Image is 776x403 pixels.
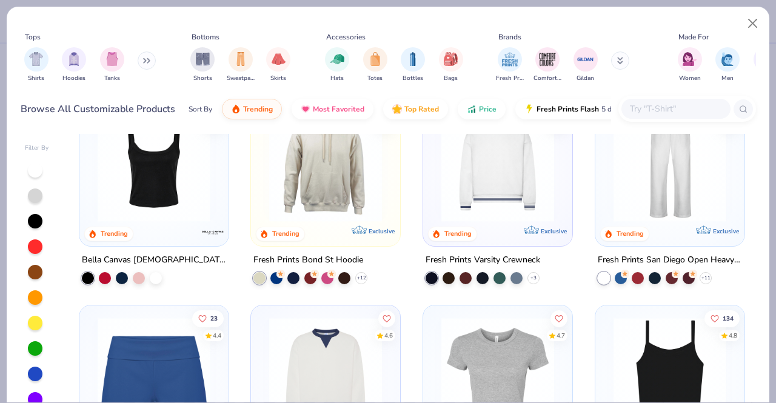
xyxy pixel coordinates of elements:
[62,47,86,83] div: filter for Hoodies
[301,104,310,114] img: most_fav.gif
[367,74,383,83] span: Totes
[704,310,740,327] button: Like
[105,52,119,66] img: Tanks Image
[189,104,212,115] div: Sort By
[426,252,540,267] div: Fresh Prints Varsity Crewneck
[192,32,219,42] div: Bottoms
[24,47,48,83] div: filter for Shirts
[369,52,382,66] img: Totes Image
[678,47,702,83] button: filter button
[577,50,595,68] img: Gildan Image
[383,99,448,119] button: Top Rated
[325,47,349,83] div: filter for Hats
[253,252,363,267] div: Fresh Prints Bond St Hoodie
[379,310,396,327] button: Like
[683,52,697,66] img: Women Image
[598,252,742,267] div: Fresh Prints San Diego Open Heavyweight Sweatpants
[369,227,395,235] span: Exclusive
[741,12,764,35] button: Close
[192,310,224,327] button: Like
[21,102,175,116] div: Browse All Customizable Products
[557,331,565,341] div: 4.7
[67,52,81,66] img: Hoodies Image
[404,104,439,114] span: Top Rated
[406,52,420,66] img: Bottles Image
[200,219,224,244] img: Bella + Canvas logo
[231,104,241,114] img: trending.gif
[721,52,734,66] img: Men Image
[713,227,739,235] span: Exclusive
[227,47,255,83] button: filter button
[533,47,561,83] div: filter for Comfort Colors
[574,47,598,83] button: filter button
[723,316,734,322] span: 134
[363,47,387,83] div: filter for Totes
[496,47,524,83] button: filter button
[325,47,349,83] button: filter button
[313,104,364,114] span: Most Favorited
[292,99,373,119] button: Most Favorited
[193,74,212,83] span: Shorts
[392,104,402,114] img: TopRated.gif
[270,74,286,83] span: Skirts
[496,47,524,83] div: filter for Fresh Prints
[715,47,740,83] button: filter button
[196,52,210,66] img: Shorts Image
[715,47,740,83] div: filter for Men
[222,99,282,119] button: Trending
[25,32,41,42] div: Tops
[28,74,44,83] span: Shirts
[357,274,366,281] span: + 12
[678,47,702,83] div: filter for Women
[330,74,344,83] span: Hats
[541,227,567,235] span: Exclusive
[538,50,557,68] img: Comfort Colors Image
[515,99,655,119] button: Fresh Prints Flash5 day delivery
[100,47,124,83] button: filter button
[721,74,734,83] span: Men
[403,74,423,83] span: Bottles
[190,47,215,83] div: filter for Shorts
[401,47,425,83] div: filter for Bottles
[444,52,457,66] img: Bags Image
[678,32,709,42] div: Made For
[227,47,255,83] div: filter for Sweatpants
[190,47,215,83] button: filter button
[444,74,458,83] span: Bags
[701,274,710,281] span: + 11
[263,108,388,221] img: 8f478216-4029-45fd-9955-0c7f7b28c4ae
[266,47,290,83] div: filter for Skirts
[607,108,732,221] img: df5250ff-6f61-4206-a12c-24931b20f13c
[401,47,425,83] button: filter button
[210,316,218,322] span: 23
[439,47,463,83] button: filter button
[243,104,273,114] span: Trending
[458,99,506,119] button: Price
[24,47,48,83] button: filter button
[216,108,341,221] img: 80dc4ece-0e65-4f15-94a6-2a872a258fbd
[62,74,85,83] span: Hoodies
[530,274,537,281] span: + 3
[533,47,561,83] button: filter button
[104,74,120,83] span: Tanks
[577,74,594,83] span: Gildan
[82,252,226,267] div: Bella Canvas [DEMOGRAPHIC_DATA]' Micro Ribbed Scoop Tank
[574,47,598,83] div: filter for Gildan
[439,47,463,83] div: filter for Bags
[363,47,387,83] button: filter button
[326,32,366,42] div: Accessories
[385,331,393,341] div: 4.6
[234,52,247,66] img: Sweatpants Image
[533,74,561,83] span: Comfort Colors
[435,108,560,221] img: 4d4398e1-a86f-4e3e-85fd-b9623566810e
[537,104,599,114] span: Fresh Prints Flash
[679,74,701,83] span: Women
[330,52,344,66] img: Hats Image
[25,144,49,153] div: Filter By
[29,52,43,66] img: Shirts Image
[92,108,216,221] img: 8af284bf-0d00-45ea-9003-ce4b9a3194ad
[501,50,519,68] img: Fresh Prints Image
[227,74,255,83] span: Sweatpants
[272,52,286,66] img: Skirts Image
[100,47,124,83] div: filter for Tanks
